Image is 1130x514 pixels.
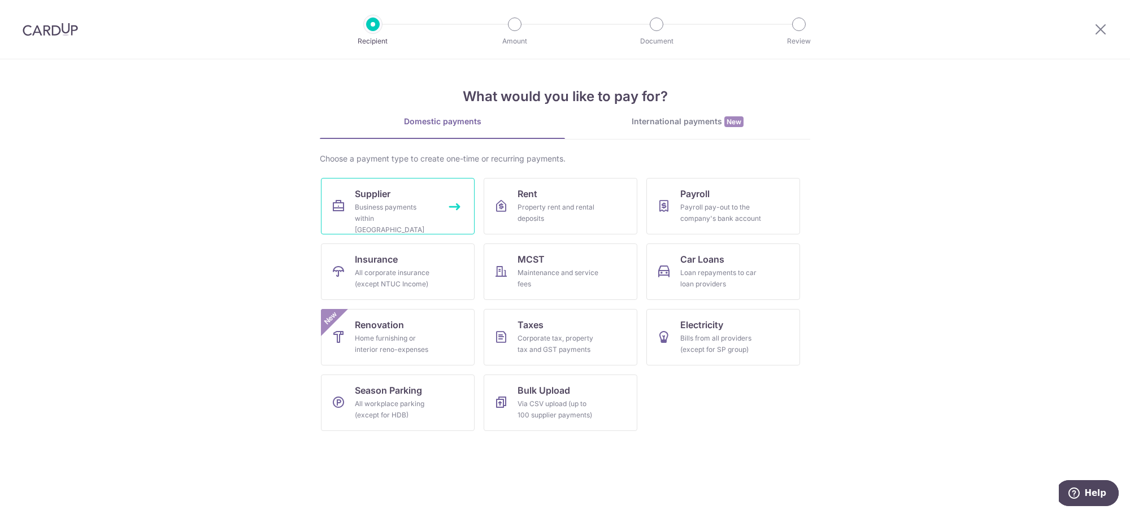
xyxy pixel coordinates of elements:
[518,187,537,201] span: Rent
[355,252,398,266] span: Insurance
[321,178,475,234] a: SupplierBusiness payments within [GEOGRAPHIC_DATA]
[615,36,698,47] p: Document
[355,384,422,397] span: Season Parking
[646,309,800,365] a: ElectricityBills from all providers (except for SP group)
[473,36,557,47] p: Amount
[680,187,710,201] span: Payroll
[518,333,599,355] div: Corporate tax, property tax and GST payments
[321,309,475,365] a: RenovationHome furnishing or interior reno-expensesNew
[680,202,762,224] div: Payroll pay-out to the company's bank account
[518,252,545,266] span: MCST
[355,187,390,201] span: Supplier
[680,333,762,355] div: Bills from all providers (except for SP group)
[320,86,810,107] h4: What would you like to pay for?
[355,318,404,332] span: Renovation
[518,318,544,332] span: Taxes
[646,178,800,234] a: PayrollPayroll pay-out to the company's bank account
[25,8,47,18] span: Help
[680,267,762,290] div: Loan repayments to car loan providers
[680,252,724,266] span: Car Loans
[320,116,565,127] div: Domestic payments
[518,202,599,224] div: Property rent and rental deposits
[355,333,436,355] div: Home furnishing or interior reno-expenses
[484,309,637,365] a: TaxesCorporate tax, property tax and GST payments
[321,243,475,300] a: InsuranceAll corporate insurance (except NTUC Income)
[1059,480,1119,508] iframe: Opens a widget where you can find more information
[680,318,723,332] span: Electricity
[518,398,599,421] div: Via CSV upload (up to 100 supplier payments)
[321,374,475,431] a: Season ParkingAll workplace parking (except for HDB)
[484,374,637,431] a: Bulk UploadVia CSV upload (up to 100 supplier payments)
[646,243,800,300] a: Car LoansLoan repayments to car loan providers
[321,309,340,328] span: New
[355,202,436,236] div: Business payments within [GEOGRAPHIC_DATA]
[565,116,810,128] div: International payments
[331,36,415,47] p: Recipient
[355,398,436,421] div: All workplace parking (except for HDB)
[757,36,841,47] p: Review
[518,267,599,290] div: Maintenance and service fees
[724,116,744,127] span: New
[320,153,810,164] div: Choose a payment type to create one-time or recurring payments.
[23,23,78,36] img: CardUp
[355,267,436,290] div: All corporate insurance (except NTUC Income)
[484,178,637,234] a: RentProperty rent and rental deposits
[518,384,570,397] span: Bulk Upload
[484,243,637,300] a: MCSTMaintenance and service fees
